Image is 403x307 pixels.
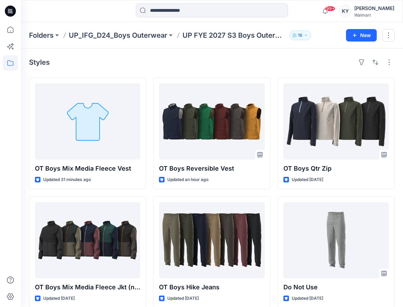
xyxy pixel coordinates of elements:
[159,164,264,173] p: OT Boys Reversible Vest
[29,30,54,40] a: Folders
[35,202,140,278] a: OT Boys Mix Media Fleece Jkt (non ASTM)
[159,202,264,278] a: OT Boys Hike Jeans
[159,83,264,160] a: OT Boys Reversible Vest
[167,295,199,302] p: Updated [DATE]
[354,4,394,12] div: [PERSON_NAME]
[298,31,302,39] p: 16
[43,295,75,302] p: Updated [DATE]
[43,176,91,183] p: Updated 31 minutes ago
[283,164,389,173] p: OT Boys Qtr Zip
[283,282,389,292] p: Do Not Use
[182,30,287,40] p: UP FYE 2027 S3 Boys Outerwear
[69,30,167,40] a: UP_IFG_D24_Boys Outerwear
[346,29,377,42] button: New
[35,164,140,173] p: OT Boys Mix Media Fleece Vest
[283,83,389,160] a: OT Boys Qtr Zip
[283,202,389,278] a: Do Not Use
[292,295,323,302] p: Updated [DATE]
[167,176,208,183] p: Updated an hour ago
[159,282,264,292] p: OT Boys Hike Jeans
[35,282,140,292] p: OT Boys Mix Media Fleece Jkt (non ASTM)
[354,12,394,18] div: Walmart
[289,30,311,40] button: 16
[292,176,323,183] p: Updated [DATE]
[339,5,352,17] div: KY
[325,6,335,11] span: 99+
[29,58,50,66] h4: Styles
[35,83,140,160] a: OT Boys Mix Media Fleece Vest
